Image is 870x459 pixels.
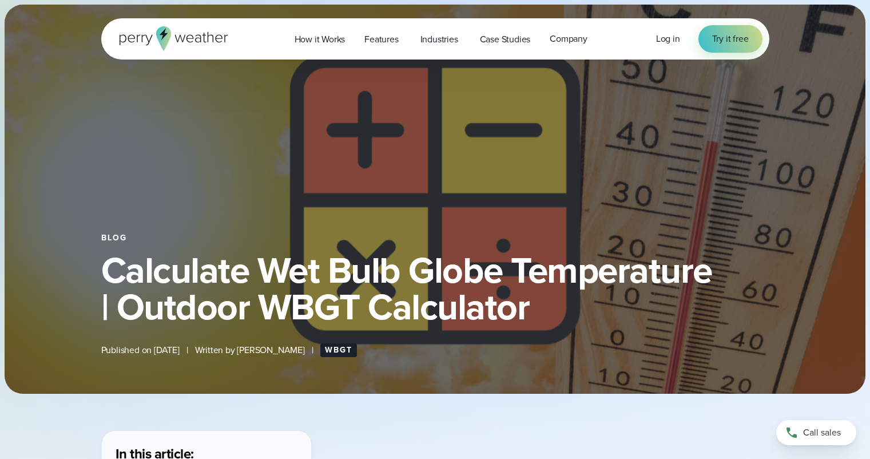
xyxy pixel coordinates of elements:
[295,33,345,46] span: How it Works
[656,32,680,45] span: Log in
[101,343,180,357] span: Published on [DATE]
[312,343,313,357] span: |
[195,343,305,357] span: Written by [PERSON_NAME]
[550,32,587,46] span: Company
[320,343,357,357] a: WBGT
[101,252,769,325] h1: Calculate Wet Bulb Globe Temperature | Outdoor WBGT Calculator
[285,27,355,51] a: How it Works
[480,33,531,46] span: Case Studies
[186,343,188,357] span: |
[712,32,749,46] span: Try it free
[470,27,541,51] a: Case Studies
[776,420,856,445] a: Call sales
[101,234,769,243] div: Blog
[698,25,762,53] a: Try it free
[364,33,398,46] span: Features
[803,426,841,440] span: Call sales
[656,32,680,46] a: Log in
[420,33,458,46] span: Industries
